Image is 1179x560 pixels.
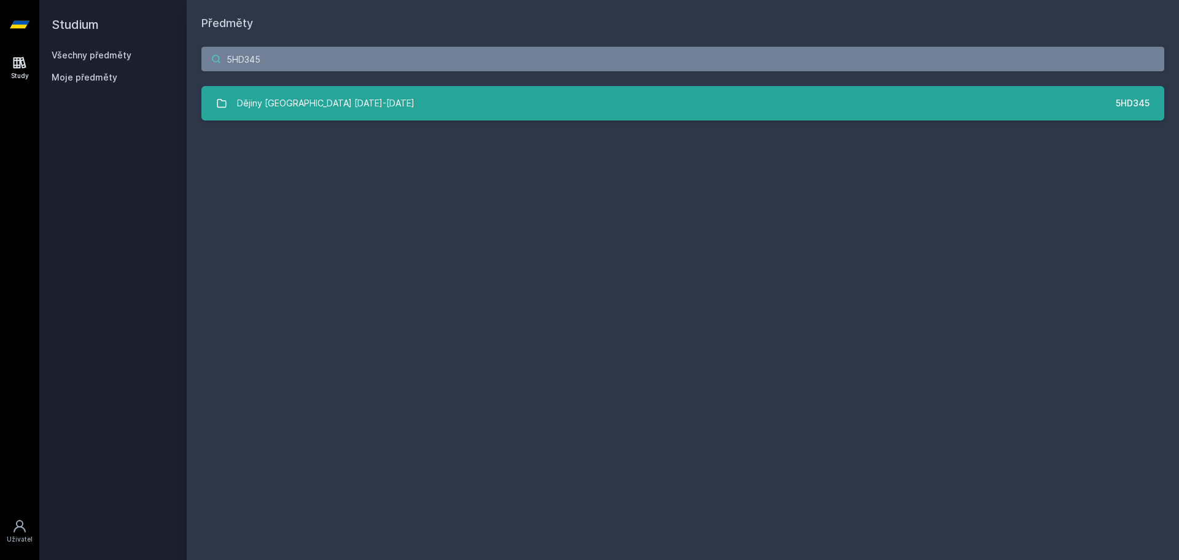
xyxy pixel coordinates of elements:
[201,47,1164,71] input: Název nebo ident předmětu…
[2,513,37,550] a: Uživatel
[1116,97,1150,109] div: 5HD345
[52,71,117,84] span: Moje předměty
[11,71,29,81] div: Study
[2,49,37,87] a: Study
[201,15,1164,32] h1: Předměty
[201,86,1164,120] a: Dějiny [GEOGRAPHIC_DATA] [DATE]-[DATE] 5HD345
[237,91,414,116] div: Dějiny [GEOGRAPHIC_DATA] [DATE]-[DATE]
[7,535,33,544] div: Uživatel
[52,50,131,60] a: Všechny předměty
